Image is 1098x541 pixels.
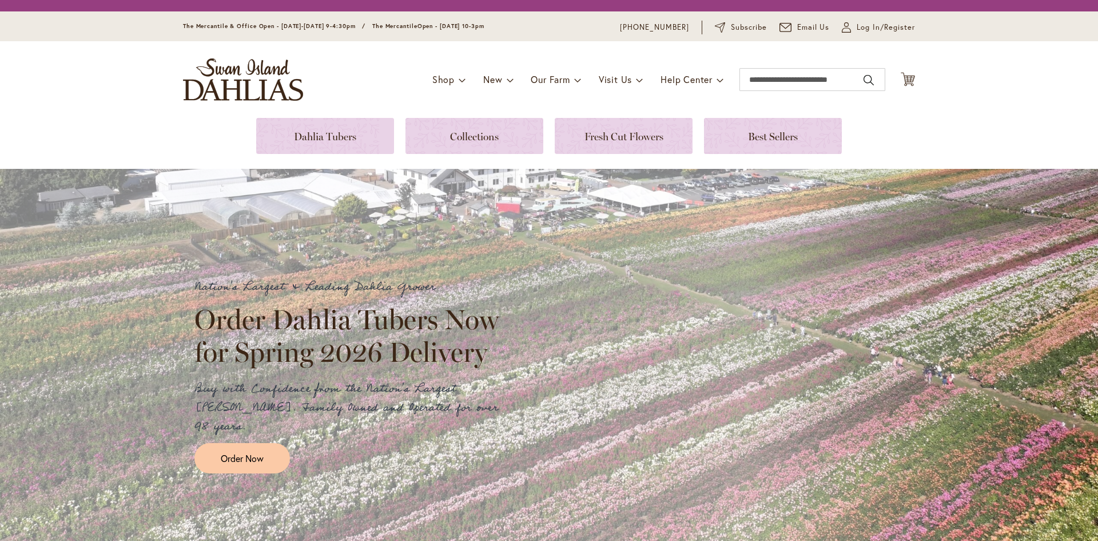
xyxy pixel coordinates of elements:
a: Log In/Register [842,22,915,33]
span: Order Now [221,452,264,465]
span: Email Us [797,22,830,33]
span: New [483,73,502,85]
a: Subscribe [715,22,767,33]
a: Email Us [779,22,830,33]
a: Order Now [194,443,290,473]
h2: Order Dahlia Tubers Now for Spring 2026 Delivery [194,303,509,368]
span: Help Center [661,73,713,85]
span: Log In/Register [857,22,915,33]
span: Visit Us [599,73,632,85]
p: Nation's Largest & Leading Dahlia Grower [194,278,509,297]
span: Open - [DATE] 10-3pm [417,22,484,30]
button: Search [864,71,874,89]
a: store logo [183,58,303,101]
span: Subscribe [731,22,767,33]
a: [PHONE_NUMBER] [620,22,689,33]
span: The Mercantile & Office Open - [DATE]-[DATE] 9-4:30pm / The Mercantile [183,22,417,30]
span: Our Farm [531,73,570,85]
p: Buy with Confidence from the Nation's Largest [PERSON_NAME]. Family Owned and Operated for over 9... [194,380,509,436]
span: Shop [432,73,455,85]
